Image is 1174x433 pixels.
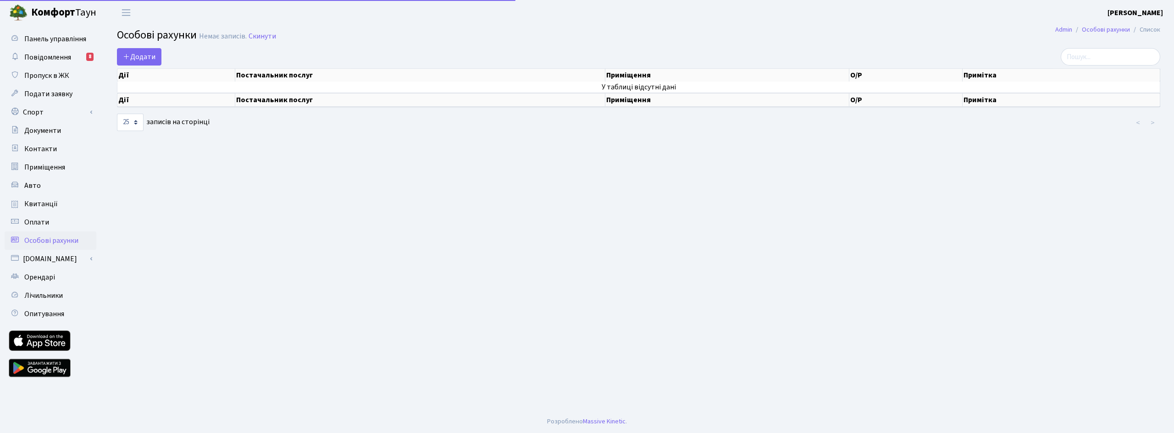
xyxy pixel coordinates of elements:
span: Квитанції [24,199,58,209]
span: Особові рахунки [24,236,78,246]
a: Massive Kinetic [583,417,626,426]
a: Лічильники [5,286,96,305]
a: Особові рахунки [5,231,96,250]
a: Панель управління [5,30,96,48]
th: О/Р [849,69,963,82]
span: Орендарі [24,272,55,282]
a: Документи [5,121,96,140]
th: Приміщення [605,69,849,82]
span: Контакти [24,144,57,154]
td: У таблиці відсутні дані [117,82,1160,93]
a: Опитування [5,305,96,323]
span: Особові рахунки [117,27,197,43]
span: Авто [24,181,41,191]
span: Оплати [24,217,49,227]
span: Подати заявку [24,89,72,99]
th: Примітка [963,93,1160,107]
a: Контакти [5,140,96,158]
span: Пропуск в ЖК [24,71,69,81]
a: [PERSON_NAME] [1108,7,1163,18]
nav: breadcrumb [1041,20,1174,39]
a: [DOMAIN_NAME] [5,250,96,268]
b: Комфорт [31,5,75,20]
span: Документи [24,126,61,136]
a: Admin [1055,25,1072,34]
span: Таун [31,5,96,21]
span: Панель управління [24,34,86,44]
span: Додати [123,52,155,62]
a: Оплати [5,213,96,231]
a: Пропуск в ЖК [5,66,96,85]
button: Переключити навігацію [115,5,138,20]
b: [PERSON_NAME] [1108,8,1163,18]
a: Авто [5,176,96,195]
img: logo.png [9,4,28,22]
a: Приміщення [5,158,96,176]
a: Додати [117,48,161,66]
th: Приміщення [605,93,849,107]
label: записів на сторінці [117,114,210,131]
div: 8 [86,53,94,61]
input: Пошук... [1061,48,1160,66]
span: Повідомлення [24,52,71,62]
th: Дії [117,69,235,82]
th: Примітка [963,69,1160,82]
a: Спорт [5,103,96,121]
li: Список [1130,25,1160,35]
span: Лічильники [24,290,63,301]
span: Приміщення [24,162,65,172]
th: Дії [117,93,235,107]
a: Орендарі [5,268,96,286]
div: Немає записів. [199,32,247,41]
div: Розроблено . [547,417,627,427]
a: Квитанції [5,195,96,213]
a: Скинути [249,32,276,41]
th: О/Р [849,93,963,107]
span: Опитування [24,309,64,319]
a: Повідомлення8 [5,48,96,66]
select: записів на сторінці [117,114,144,131]
a: Особові рахунки [1082,25,1130,34]
th: Постачальник послуг [235,93,605,107]
a: Подати заявку [5,85,96,103]
th: Постачальник послуг [235,69,605,82]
